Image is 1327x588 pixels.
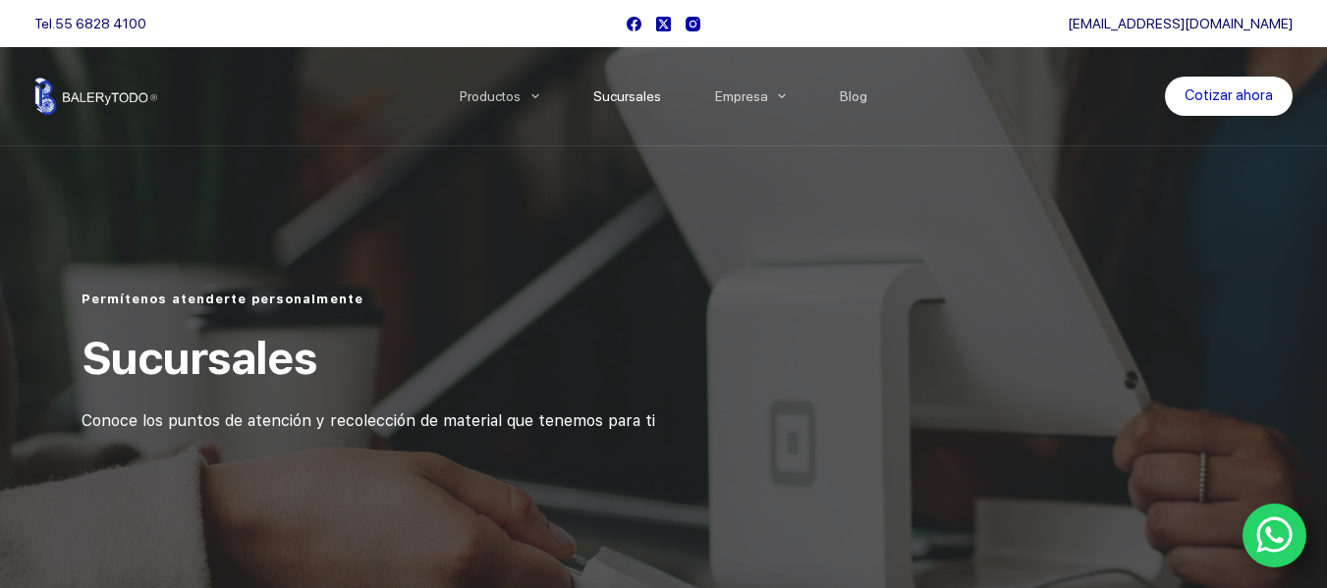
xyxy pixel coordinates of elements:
a: X (Twitter) [656,17,671,31]
nav: Menu Principal [432,47,895,145]
a: Cotizar ahora [1165,77,1293,116]
a: Facebook [627,17,641,31]
span: Sucursales [82,331,317,385]
span: Permítenos atenderte personalmente [82,292,363,306]
a: [EMAIL_ADDRESS][DOMAIN_NAME] [1068,16,1293,31]
a: 55 6828 4100 [55,16,146,31]
span: Tel. [34,16,146,31]
span: Conoce los puntos de atención y recolección de material que tenemos para ti [82,411,655,430]
img: Balerytodo [34,78,157,115]
a: WhatsApp [1243,504,1307,568]
a: Instagram [686,17,700,31]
